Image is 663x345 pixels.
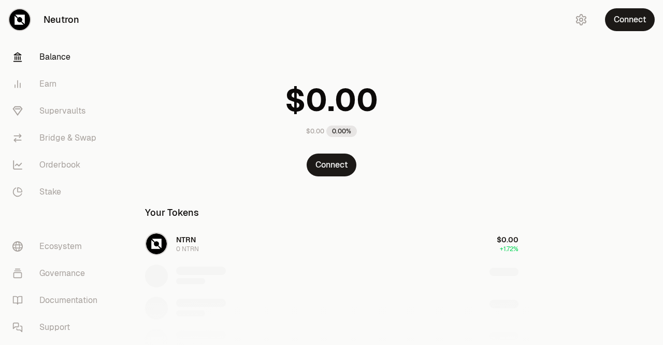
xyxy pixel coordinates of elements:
a: Supervaults [4,98,112,125]
a: Orderbook [4,151,112,178]
button: Connect [605,8,655,31]
div: 0.00% [326,126,357,137]
a: Documentation [4,287,112,314]
div: Your Tokens [145,205,199,220]
a: Stake [4,178,112,205]
div: $0.00 [306,127,324,135]
a: Earn [4,71,112,98]
a: Governance [4,260,112,287]
button: Connect [307,154,356,176]
a: Balance [4,44,112,71]
a: Support [4,314,112,341]
a: Bridge & Swap [4,125,112,151]
a: Ecosystem [4,233,112,260]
